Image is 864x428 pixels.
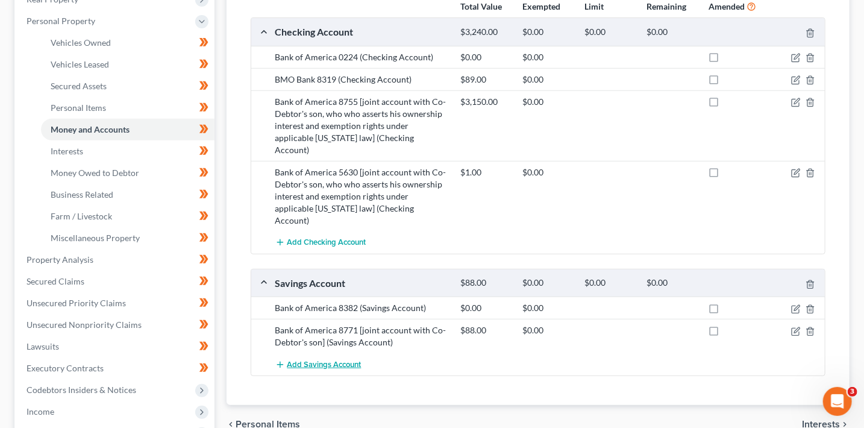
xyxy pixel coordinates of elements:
[27,363,104,373] span: Executory Contracts
[578,27,640,38] div: $0.00
[522,1,560,11] strong: Exempted
[269,96,455,156] div: Bank of America 8755 [joint account with Co-Debtor's son, who who asserts his ownership interest ...
[17,271,214,292] a: Secured Claims
[27,254,93,265] span: Property Analysis
[27,16,95,26] span: Personal Property
[287,360,362,370] span: Add Savings Account
[287,238,366,248] span: Add Checking Account
[455,324,517,336] div: $88.00
[27,406,54,417] span: Income
[41,32,214,54] a: Vehicles Owned
[27,341,59,351] span: Lawsuits
[17,292,214,314] a: Unsecured Priority Claims
[51,211,112,221] span: Farm / Livestock
[41,184,214,206] a: Business Related
[41,206,214,227] a: Farm / Livestock
[17,336,214,357] a: Lawsuits
[455,74,517,86] div: $89.00
[455,96,517,108] div: $3,150.00
[17,357,214,379] a: Executory Contracts
[51,124,130,134] span: Money and Accounts
[27,385,136,395] span: Codebtors Insiders & Notices
[41,227,214,249] a: Miscellaneous Property
[275,231,366,254] button: Add Checking Account
[51,189,113,200] span: Business Related
[646,1,686,11] strong: Remaining
[640,27,703,38] div: $0.00
[17,314,214,336] a: Unsecured Nonpriority Claims
[41,119,214,140] a: Money and Accounts
[516,96,578,108] div: $0.00
[584,1,604,11] strong: Limit
[269,166,455,227] div: Bank of America 5630 [joint account with Co-Debtor's son, who who asserts his ownership interest ...
[269,51,455,63] div: Bank of America 0224 (Checking Account)
[269,324,455,348] div: Bank of America 8771 [joint account with Co-Debtor's son] (Savings Account)
[455,302,517,314] div: $0.00
[455,51,517,63] div: $0.00
[41,75,214,97] a: Secured Assets
[269,74,455,86] div: BMO Bank 8319 (Checking Account)
[516,74,578,86] div: $0.00
[51,37,111,48] span: Vehicles Owned
[640,277,703,289] div: $0.00
[709,1,745,11] strong: Amended
[460,1,502,11] strong: Total Value
[27,319,142,330] span: Unsecured Nonpriority Claims
[51,81,107,91] span: Secured Assets
[516,51,578,63] div: $0.00
[455,277,517,289] div: $88.00
[51,146,83,156] span: Interests
[455,166,517,178] div: $1.00
[269,277,455,289] div: Savings Account
[51,102,106,113] span: Personal Items
[578,277,640,289] div: $0.00
[516,166,578,178] div: $0.00
[275,353,362,376] button: Add Savings Account
[51,59,109,69] span: Vehicles Leased
[848,387,857,397] span: 3
[516,324,578,336] div: $0.00
[41,140,214,162] a: Interests
[51,233,140,243] span: Miscellaneous Property
[823,387,852,416] iframe: Intercom live chat
[27,276,84,286] span: Secured Claims
[269,25,455,38] div: Checking Account
[516,27,578,38] div: $0.00
[41,162,214,184] a: Money Owed to Debtor
[17,249,214,271] a: Property Analysis
[41,97,214,119] a: Personal Items
[51,168,139,178] span: Money Owed to Debtor
[41,54,214,75] a: Vehicles Leased
[516,277,578,289] div: $0.00
[269,302,455,314] div: Bank of America 8382 (Savings Account)
[27,298,126,308] span: Unsecured Priority Claims
[455,27,517,38] div: $3,240.00
[516,302,578,314] div: $0.00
